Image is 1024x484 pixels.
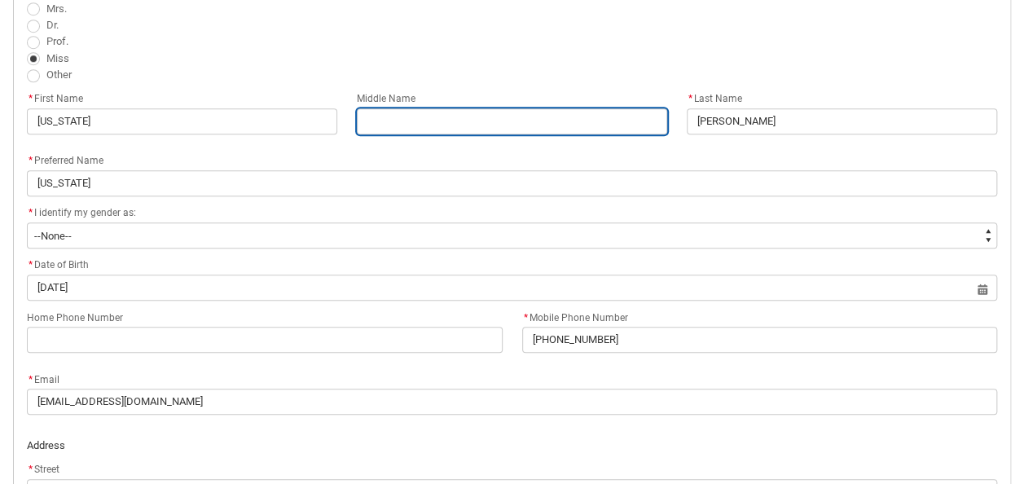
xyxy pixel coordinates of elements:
[687,93,742,104] span: Last Name
[27,93,83,104] span: First Name
[27,259,89,271] span: Date of Birth
[27,155,103,166] span: Preferred Name
[29,155,33,166] abbr: required
[46,2,67,15] span: Mrs.
[46,68,72,81] span: Other
[524,312,528,323] abbr: required
[27,369,66,387] label: Email
[27,438,997,454] p: Address
[357,93,415,104] span: Middle Name
[27,389,997,415] input: you@example.com
[46,19,59,31] span: Dr.
[27,307,130,325] label: Home Phone Number
[29,207,33,218] abbr: required
[688,93,692,104] abbr: required
[34,207,136,218] span: I identify my gender as:
[27,464,59,475] span: Street
[46,35,68,47] span: Prof.
[29,259,33,271] abbr: required
[522,307,635,325] label: Mobile Phone Number
[29,374,33,385] abbr: required
[29,464,33,475] abbr: required
[522,327,998,353] input: +61474228271
[46,52,69,64] span: Miss
[29,93,33,104] abbr: required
